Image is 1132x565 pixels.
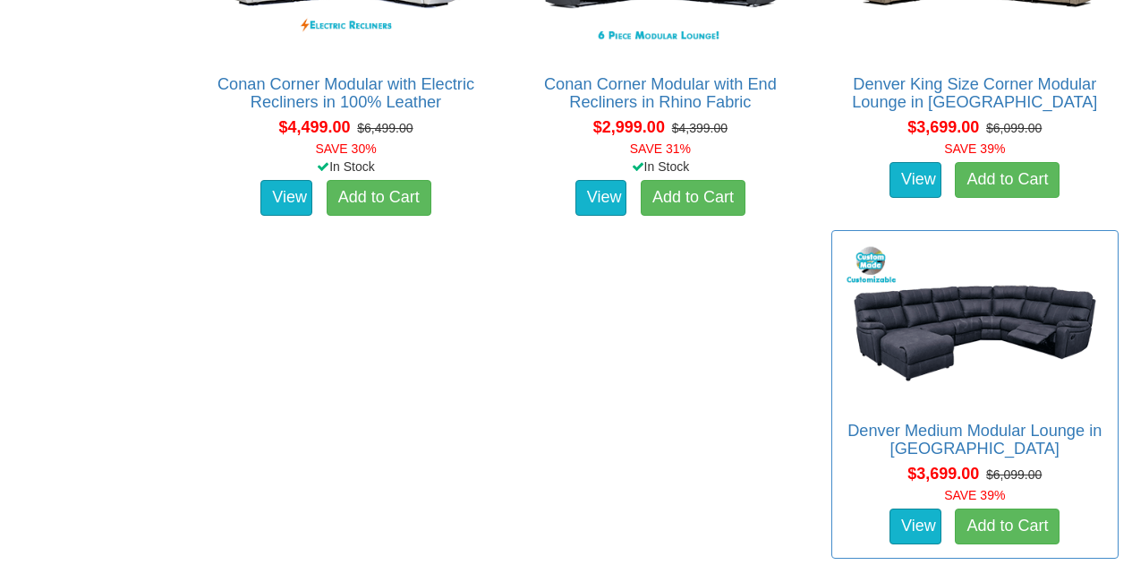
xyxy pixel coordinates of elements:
img: Denver Medium Modular Lounge in Fabric [841,240,1109,405]
span: $2,999.00 [593,118,665,136]
a: View [889,162,941,198]
a: Conan Corner Modular with Electric Recliners in 100% Leather [217,75,474,111]
a: Add to Cart [641,180,745,216]
div: In Stock [513,158,807,175]
a: Add to Cart [955,162,1060,198]
a: View [575,180,627,216]
div: In Stock [199,158,493,175]
a: Add to Cart [327,180,431,216]
span: $3,699.00 [907,465,979,483]
del: $6,099.00 [986,121,1042,135]
font: SAVE 39% [944,141,1005,156]
span: $3,699.00 [907,118,979,136]
a: View [260,180,312,216]
font: SAVE 30% [315,141,376,156]
del: $6,499.00 [357,121,413,135]
del: $4,399.00 [672,121,728,135]
a: Add to Cart [955,509,1060,544]
span: $4,499.00 [278,118,350,136]
a: Denver Medium Modular Lounge in [GEOGRAPHIC_DATA] [847,422,1102,458]
a: View [889,509,941,544]
del: $6,099.00 [986,467,1042,482]
a: Denver King Size Corner Modular Lounge in [GEOGRAPHIC_DATA] [852,75,1097,111]
a: Conan Corner Modular with End Recliners in Rhino Fabric [544,75,777,111]
font: SAVE 31% [630,141,691,156]
font: SAVE 39% [944,488,1005,502]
